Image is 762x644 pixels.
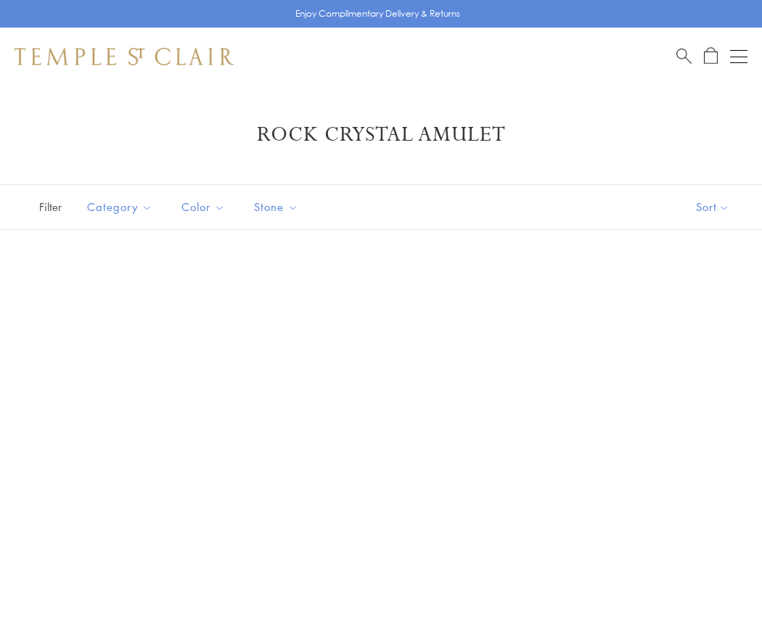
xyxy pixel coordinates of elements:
[15,48,234,65] img: Temple St. Clair
[730,48,747,65] button: Open navigation
[76,191,163,223] button: Category
[80,198,163,216] span: Category
[243,191,309,223] button: Stone
[295,7,460,21] p: Enjoy Complimentary Delivery & Returns
[174,198,236,216] span: Color
[247,198,309,216] span: Stone
[171,191,236,223] button: Color
[36,122,726,148] h1: Rock Crystal Amulet
[704,47,718,65] a: Open Shopping Bag
[676,47,692,65] a: Search
[663,185,762,229] button: Show sort by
